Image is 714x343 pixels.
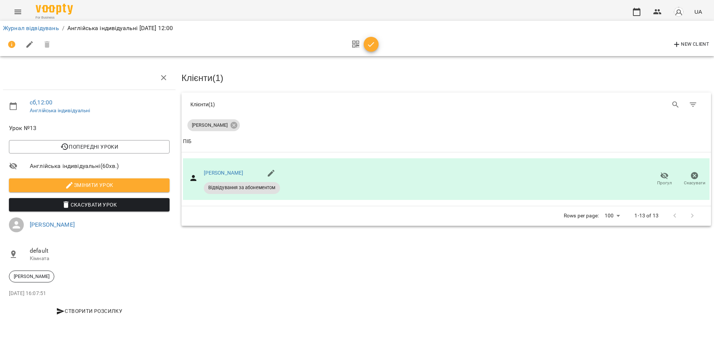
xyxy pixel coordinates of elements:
[187,122,232,129] span: [PERSON_NAME]
[183,137,192,146] div: ПІБ
[181,93,711,116] div: Table Toolbar
[9,273,54,280] span: [PERSON_NAME]
[673,7,684,17] img: avatar_s.png
[12,307,167,316] span: Створити розсилку
[30,255,170,262] p: Кімната
[204,184,280,191] span: Відвідування за абонементом
[667,96,685,114] button: Search
[15,181,164,190] span: Змінити урок
[30,162,170,171] span: Англійська індивідуальні ( 60 хв. )
[9,178,170,192] button: Змінити урок
[649,169,679,190] button: Прогул
[30,246,170,255] span: default
[36,15,73,20] span: For Business
[684,180,705,186] span: Скасувати
[691,5,705,19] button: UA
[672,40,709,49] span: New Client
[187,119,240,131] div: [PERSON_NAME]
[204,170,244,176] a: [PERSON_NAME]
[181,73,711,83] h3: Клієнти ( 1 )
[9,198,170,211] button: Скасувати Урок
[30,107,90,113] a: Англійська індивідуальні
[9,304,170,318] button: Створити розсилку
[9,124,170,133] span: Урок №13
[9,140,170,153] button: Попередні уроки
[62,24,64,33] li: /
[36,4,73,14] img: Voopty Logo
[679,169,710,190] button: Скасувати
[3,24,711,33] nav: breadcrumb
[9,290,170,297] p: [DATE] 16:07:51
[67,24,173,33] p: Англійська індивідуальні [DATE] 12:00
[9,3,27,21] button: Menu
[564,212,599,220] p: Rows per page:
[30,221,75,228] a: [PERSON_NAME]
[190,101,441,108] div: Клієнти ( 1 )
[183,137,710,146] span: ПІБ
[30,99,52,106] a: сб , 12:00
[684,96,702,114] button: Фільтр
[634,212,658,220] p: 1-13 of 13
[657,180,672,186] span: Прогул
[694,8,702,16] span: UA
[9,271,54,282] div: [PERSON_NAME]
[183,137,192,146] div: Sort
[3,25,59,32] a: Журнал відвідувань
[15,200,164,209] span: Скасувати Урок
[602,210,623,221] div: 100
[670,39,711,51] button: New Client
[15,142,164,151] span: Попередні уроки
